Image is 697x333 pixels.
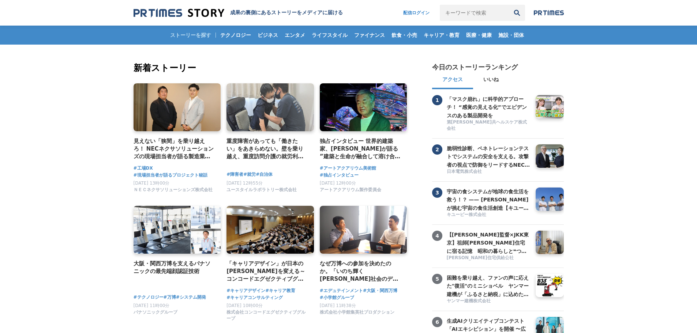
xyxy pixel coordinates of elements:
span: 飲食・小売 [389,32,420,38]
span: キユーピー株式会社 [447,212,486,218]
a: エンタメ [282,26,308,45]
span: ユースタイルラボラトリー株式会社 [226,187,297,193]
a: #システム開発 [176,294,206,301]
span: [DATE] 12時55分 [226,181,263,186]
a: 困難を乗り越え、ファンの声に応えた"復活"のミニショベル ヤンマー建機が「ふるさと納税」に込めた、ものづくりへの誇りと地域への想い [447,274,530,297]
span: パナソニックグループ [134,309,177,315]
span: 4 [432,231,442,241]
h3: 【[PERSON_NAME]監督×JKK東京】祖師[PERSON_NAME]住宅に宿る記憶 昭和の暮らしと❝つながり❞が描く、これからの住まいのかたち [447,231,530,255]
span: 施設・団体 [495,32,527,38]
span: #現場担当者が語るプロジェクト秘話 [134,172,207,179]
a: 成果の裏側にあるストーリーをメディアに届ける 成果の裏側にあるストーリーをメディアに届ける [134,8,343,18]
span: [DATE] 13時00分 [134,181,170,186]
input: キーワードで検索 [440,5,509,21]
span: 日本電気株式会社 [447,169,482,175]
span: キャリア・教育 [421,32,462,38]
span: エンタメ [282,32,308,38]
span: #工場DX [134,165,153,172]
a: #小学館グループ [320,294,354,301]
a: ＮＥＣネクサソリューションズ株式会社 [134,189,213,194]
a: ユースタイルラボラトリー株式会社 [226,189,297,194]
a: 日本電気株式会社 [447,169,530,175]
span: ファイナンス [351,32,388,38]
img: prtimes [534,10,564,16]
a: #障害者 [226,171,243,178]
a: キユーピー株式会社 [447,212,530,219]
img: 成果の裏側にあるストーリーをメディアに届ける [134,8,224,18]
a: 脆弱性診断、ペネトレーションテストでシステムの安全を支える。攻撃者の視点で防御をリードするNECの「リスクハンティングチーム」 [447,144,530,168]
a: なぜ万博への参加を決めたのか。「いのち輝く[PERSON_NAME]社会のデザイン」の実現に向けて、エデュテインメントの可能性を追求するプロジェクト。 [320,260,401,283]
span: [DATE] 11時00分 [134,303,170,308]
span: #キャリア教育 [265,287,295,294]
a: #万博 [164,294,176,301]
a: 大阪・関西万博を支えるパナソニックの最先端顔認証技術 [134,260,215,276]
h3: 宇宙の食システムが地球の食生活を救う！？ —— [PERSON_NAME]が挑む宇宙の食生活創造【キユーピー ミライ研究員】 [447,188,530,212]
span: 6 [432,317,442,327]
h3: 「マスク崩れ」に科学的アプローチ！ “感覚の見える化”でエビデンスのある製品開発を [447,95,530,120]
a: 宇宙の食システムが地球の食生活を救う！？ —— [PERSON_NAME]が挑む宇宙の食生活創造【キユーピー ミライ研究員】 [447,188,530,211]
span: アートアクアリウム製作委員会 [320,187,381,193]
a: #アートアクアリウム美術館 [320,165,376,172]
h2: 今日のストーリーランキング [432,63,518,72]
a: ライフスタイル [309,26,351,45]
a: 飲食・小売 [389,26,420,45]
a: 重度障害があっても「働きたい」をあきらめない。壁を乗り越え、重度訪問介護の就労利用を[PERSON_NAME][GEOGRAPHIC_DATA]で実現した経営者の挑戦。 [226,137,308,161]
a: 第[PERSON_NAME]共ヘルスケア株式会社 [447,119,530,132]
span: ヤンマー建機株式会社 [447,298,491,304]
a: 医療・健康 [463,26,495,45]
a: #自治体 [256,171,273,178]
a: アートアクアリウム製作委員会 [320,189,381,194]
a: #独占インタビュー [320,172,359,179]
button: アクセス [432,72,473,89]
a: 株式会社小学館集英社プロダクション [320,311,394,317]
span: [DATE] 11時38分 [320,303,356,308]
a: 「キャリアデザイン」が日本の[PERSON_NAME]を変える～コンコードエグゼクティブグループの挑戦 [226,260,308,283]
span: 5 [432,274,442,284]
span: 2 [432,144,442,155]
a: [PERSON_NAME]住宅供給公社 [447,255,530,262]
a: ファイナンス [351,26,388,45]
span: #エデュテインメント [320,287,363,294]
a: #キャリアデザイン [226,287,265,294]
a: #就労 [243,171,256,178]
button: 検索 [509,5,525,21]
span: テクノロジー [217,32,254,38]
span: [DATE] 10時00分 [226,303,263,308]
span: [DATE] 12時00分 [320,181,356,186]
span: 1 [432,95,442,105]
span: 3 [432,188,442,198]
h4: 見えない「狭間」を乗り越えろ！ NECネクサソリューションズの現場担当者が語る製造業のDX成功の秘訣 [134,137,215,161]
a: パナソニックグループ [134,311,177,317]
a: ヤンマー建機株式会社 [447,298,530,305]
span: [PERSON_NAME]住宅供給公社 [447,255,514,261]
a: 【[PERSON_NAME]監督×JKK東京】祖師[PERSON_NAME]住宅に宿る記憶 昭和の暮らしと❝つながり❞が描く、これからの住まいのかたち [447,231,530,254]
span: ビジネス [255,32,281,38]
span: ＮＥＣネクサソリューションズ株式会社 [134,187,213,193]
a: 「マスク崩れ」に科学的アプローチ！ “感覚の見える化”でエビデンスのある製品開発を [447,95,530,118]
a: #大阪・関西万博 [363,287,397,294]
button: いいね [473,72,509,89]
span: 医療・健康 [463,32,495,38]
a: 株式会社コンコードエグゼクティブグループ [226,318,308,323]
a: #キャリアコンサルティング [226,294,283,301]
a: #テクノロジー [134,294,164,301]
span: 株式会社コンコードエグゼクティブグループ [226,309,308,322]
h3: 脆弱性診断、ペネトレーションテストでシステムの安全を支える。攻撃者の視点で防御をリードするNECの「リスクハンティングチーム」 [447,144,530,169]
h4: 独占インタビュー 世界的建築家、[PERSON_NAME]が語る ”建築と生命が融合して溶け合うような世界” アートアクアリウム美術館 GINZA コラボレーション作品「金魚の石庭」 [320,137,401,161]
